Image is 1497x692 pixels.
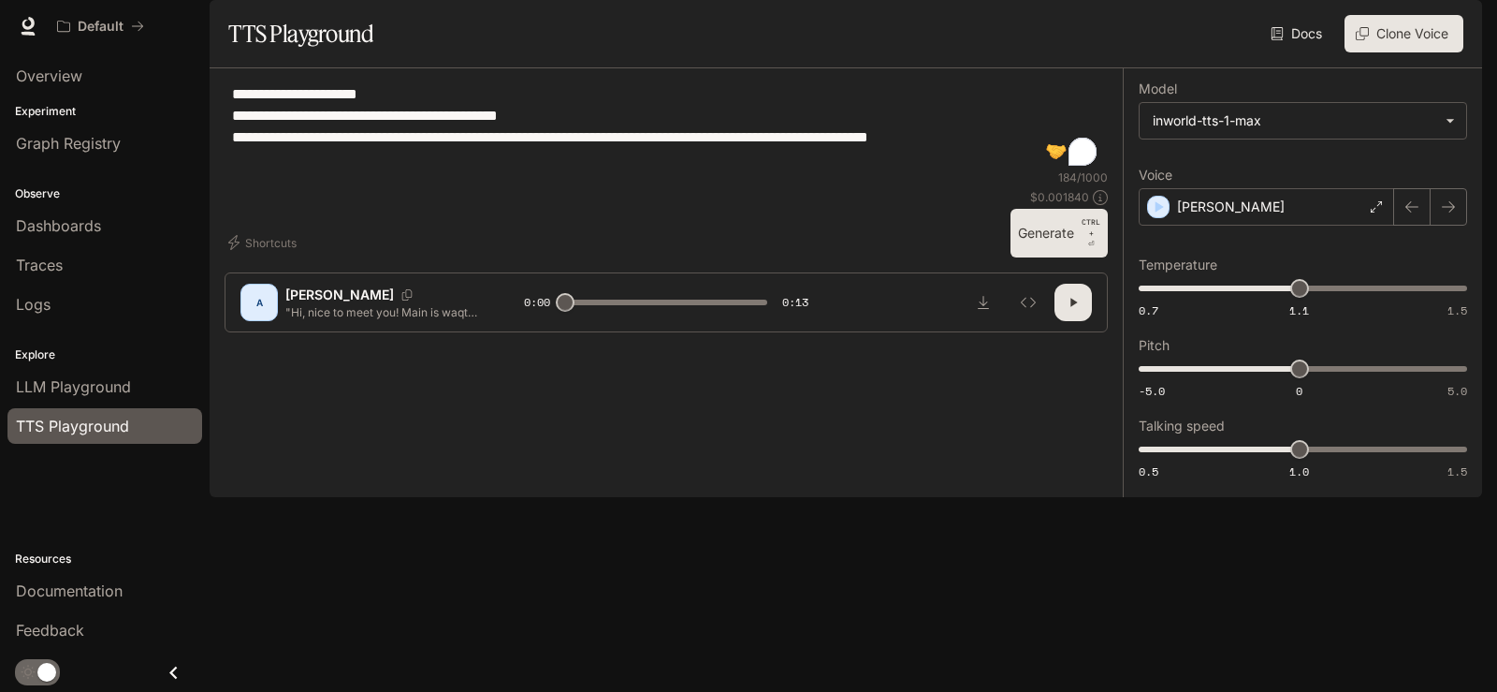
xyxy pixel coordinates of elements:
[1289,464,1309,479] span: 1.0
[1153,111,1436,130] div: inworld-tts-1-max
[965,284,1002,321] button: Download audio
[225,228,304,258] button: Shortcuts
[1139,302,1158,318] span: 0.7
[1140,103,1466,139] div: inworld-tts-1-max
[1139,339,1170,352] p: Pitch
[1177,198,1285,216] p: [PERSON_NAME]
[228,15,373,52] h1: TTS Playground
[1010,284,1047,321] button: Inspect
[1030,189,1089,205] p: $ 0.001840
[1139,383,1165,399] span: -5.0
[285,286,394,304] p: [PERSON_NAME]
[1289,302,1309,318] span: 1.1
[232,83,1100,169] textarea: To enrich screen reader interactions, please activate Accessibility in Grammarly extension settings
[49,7,153,45] button: All workspaces
[524,293,550,312] span: 0:00
[285,304,479,320] p: "Hi, nice to meet you! Main is waqt ek NFT game develop kar raha hoon. Yeh do din mein complete h...
[1082,216,1100,239] p: CTRL +
[782,293,808,312] span: 0:13
[1447,464,1467,479] span: 1.5
[244,287,274,317] div: A
[1447,302,1467,318] span: 1.5
[1058,169,1108,185] p: 184 / 1000
[1082,216,1100,250] p: ⏎
[1010,209,1108,258] button: GenerateCTRL +⏎
[394,289,420,301] button: Copy Voice ID
[78,19,124,35] p: Default
[1139,258,1217,272] p: Temperature
[1139,82,1177,96] p: Model
[1344,15,1463,52] button: Clone Voice
[1139,464,1158,479] span: 0.5
[1139,169,1172,182] p: Voice
[1447,383,1467,399] span: 5.0
[1296,383,1302,399] span: 0
[1267,15,1330,52] a: Docs
[1139,420,1225,433] p: Talking speed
